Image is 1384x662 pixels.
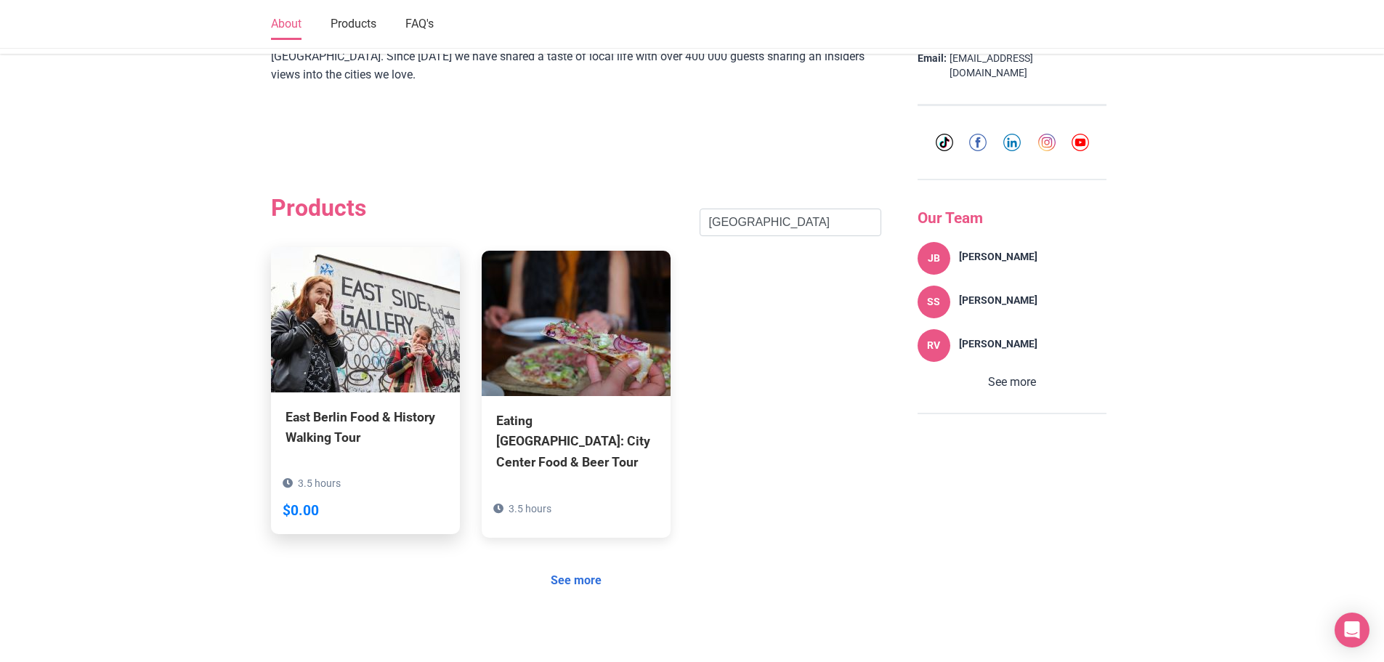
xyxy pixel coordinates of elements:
[918,286,950,318] div: SS
[700,209,881,236] input: Search product name, city, or interal id
[1072,134,1089,151] img: youtube-round-01-0acef599b0341403c37127b094ecd7da.svg
[959,251,1037,263] h4: [PERSON_NAME]
[541,567,611,594] a: See more
[959,294,1037,307] h4: [PERSON_NAME]
[283,500,319,522] div: $0.00
[509,503,551,514] span: 3.5 hours
[405,9,434,40] a: FAQ's
[1003,134,1021,151] img: linkedin-round-01-4bc9326eb20f8e88ec4be7e8773b84b7.svg
[918,242,950,275] div: JB
[271,247,460,513] a: East Berlin Food & History Walking Tour 3.5 hours $0.00
[918,373,1106,392] button: See more
[271,194,366,222] h2: Products
[969,134,987,151] img: facebook-round-01-50ddc191f871d4ecdbe8252d2011563a.svg
[331,9,376,40] a: Products
[1038,134,1056,151] img: instagram-round-01-d873700d03cfe9216e9fb2676c2aa726.svg
[918,329,950,362] div: RV
[496,411,656,472] div: Eating [GEOGRAPHIC_DATA]: City Center Food & Beer Tour
[918,52,947,66] strong: Email:
[936,134,953,151] img: tiktok-round-01-ca200c7ba8d03f2cade56905edf8567d.svg
[482,251,671,396] img: Eating Berlin: City Center Food & Beer Tour
[298,477,341,489] span: 3.5 hours
[959,338,1037,350] h4: [PERSON_NAME]
[950,52,1106,80] a: [EMAIL_ADDRESS][DOMAIN_NAME]
[482,251,671,537] a: Eating [GEOGRAPHIC_DATA]: City Center Food & Beer Tour 3.5 hours
[918,209,1106,227] h3: Our Team
[286,407,445,448] div: East Berlin Food & History Walking Tour
[271,247,460,392] img: East Berlin Food & History Walking Tour
[271,9,302,40] a: About
[1335,613,1369,647] div: Open Intercom Messenger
